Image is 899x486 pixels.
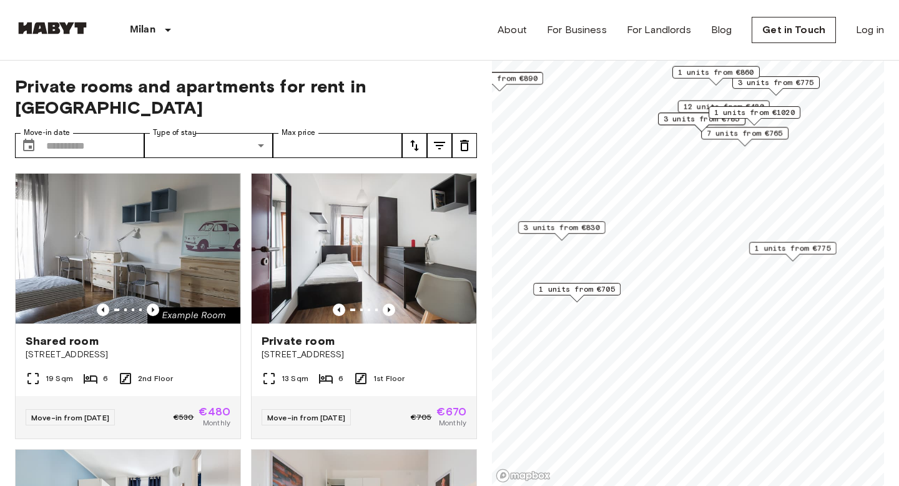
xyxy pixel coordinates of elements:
[282,127,315,138] label: Max price
[498,22,527,37] a: About
[16,133,41,158] button: Choose date
[658,112,745,132] div: Map marker
[262,334,335,349] span: Private room
[752,17,836,43] a: Get in Touch
[732,76,820,96] div: Map marker
[15,173,241,439] a: Marketing picture of unit IT-14-029-003-04HPrevious imagePrevious imageShared room[STREET_ADDRESS...
[411,412,432,423] span: €705
[97,304,109,316] button: Previous image
[262,349,466,361] span: [STREET_ADDRESS]
[755,242,831,254] span: 1 units from €775
[701,127,788,146] div: Map marker
[138,373,173,384] span: 2nd Floor
[153,127,197,138] label: Type of stay
[15,22,90,34] img: Habyt
[709,106,800,126] div: Map marker
[714,107,795,118] span: 1 units from €1020
[373,373,405,384] span: 1st Floor
[709,41,796,61] div: Map marker
[199,406,230,417] span: €480
[46,373,73,384] span: 19 Sqm
[130,22,155,37] p: Milan
[15,76,477,118] span: Private rooms and apartments for rent in [GEOGRAPHIC_DATA]
[678,101,770,120] div: Map marker
[684,101,764,112] span: 12 units from €480
[707,127,783,139] span: 7 units from €765
[24,127,70,138] label: Move-in date
[427,133,452,158] button: tune
[452,133,477,158] button: tune
[539,284,615,295] span: 1 units from €705
[103,373,108,384] span: 6
[664,113,740,124] span: 3 units from €785
[282,373,308,384] span: 13 Sqm
[678,67,754,78] span: 1 units from €860
[383,304,395,316] button: Previous image
[524,222,600,233] span: 3 units from €830
[267,413,345,422] span: Move-in from [DATE]
[436,406,466,417] span: €670
[402,133,427,158] button: tune
[338,373,343,384] span: 6
[738,77,814,88] span: 3 units from €775
[456,72,543,91] div: Map marker
[147,304,159,316] button: Previous image
[856,22,884,37] a: Log in
[26,349,230,361] span: [STREET_ADDRESS]
[547,22,607,37] a: For Business
[627,22,691,37] a: For Landlords
[711,22,732,37] a: Blog
[672,66,760,86] div: Map marker
[533,283,621,302] div: Map marker
[749,242,837,261] div: Map marker
[203,417,230,429] span: Monthly
[496,469,551,483] a: Mapbox logo
[333,304,345,316] button: Previous image
[518,221,606,241] div: Map marker
[26,334,99,349] span: Shared room
[16,174,240,324] img: Marketing picture of unit IT-14-029-003-04H
[461,72,538,84] span: 2 units from €890
[439,417,466,429] span: Monthly
[251,173,477,439] a: Marketing picture of unit IT-14-034-001-05HPrevious imagePrevious imagePrivate room[STREET_ADDRES...
[31,413,109,422] span: Move-in from [DATE]
[174,412,194,423] span: €530
[252,174,476,324] img: Marketing picture of unit IT-14-034-001-05H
